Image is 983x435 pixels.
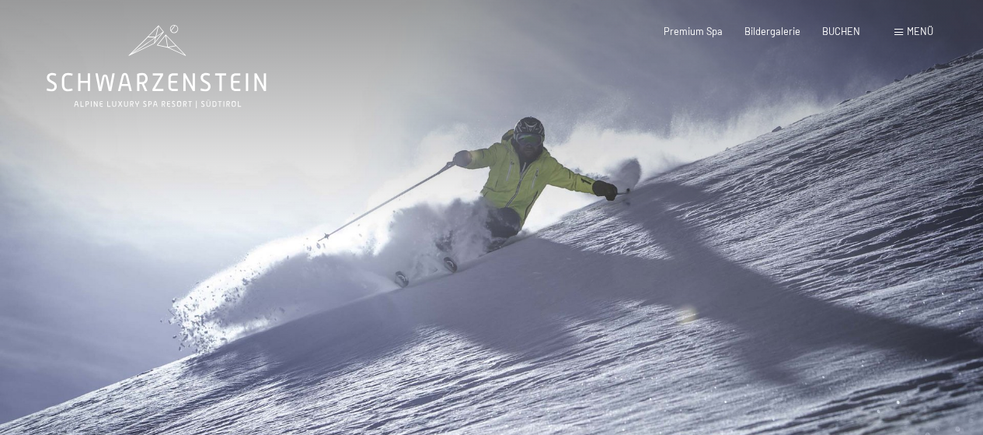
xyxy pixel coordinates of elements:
[907,25,933,37] span: Menü
[822,25,860,37] a: BUCHEN
[664,25,723,37] a: Premium Spa
[744,25,800,37] a: Bildergalerie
